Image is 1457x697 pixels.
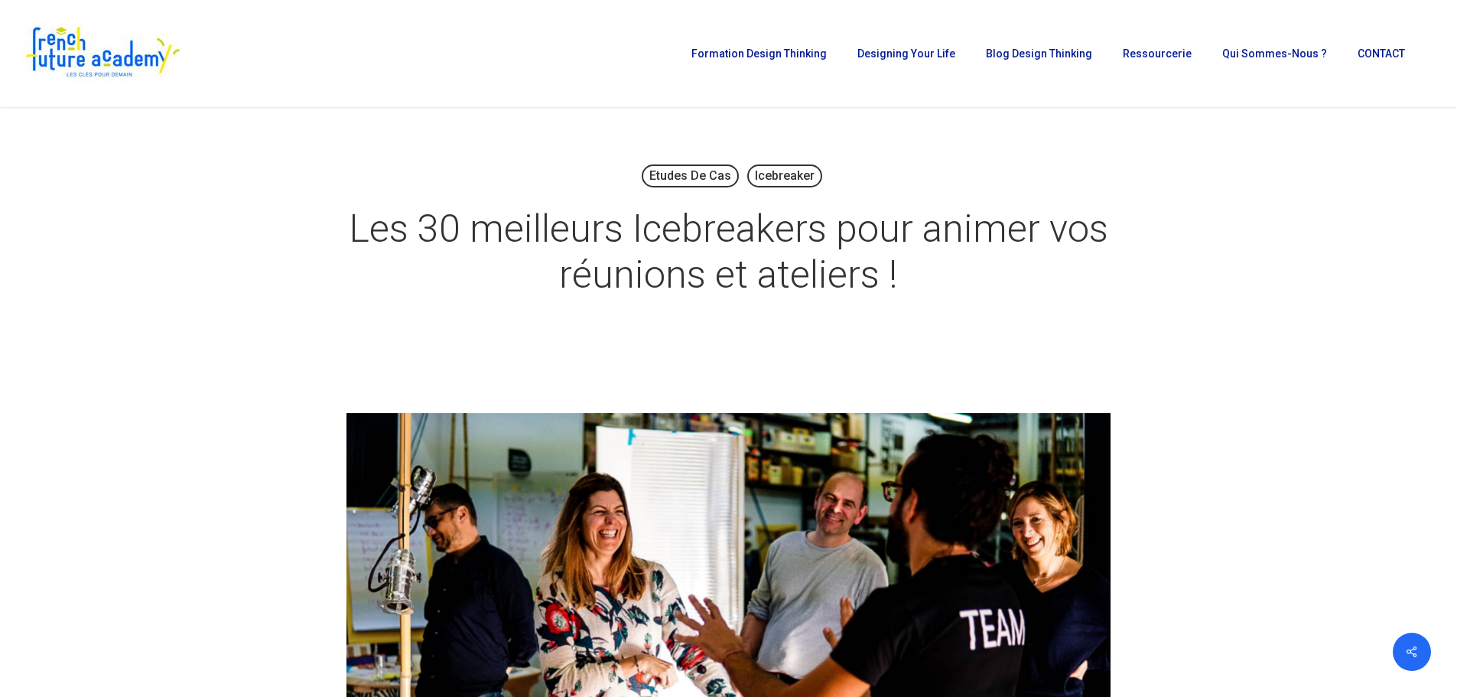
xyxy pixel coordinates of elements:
a: Icebreaker [747,164,822,187]
span: Blog Design Thinking [986,47,1092,60]
a: Qui sommes-nous ? [1215,48,1335,59]
span: Formation Design Thinking [691,47,827,60]
span: CONTACT [1358,47,1405,60]
a: Ressourcerie [1115,48,1199,59]
a: Blog Design Thinking [978,48,1100,59]
a: CONTACT [1350,48,1413,59]
img: French Future Academy [21,23,183,84]
a: Formation Design Thinking [684,48,834,59]
span: Ressourcerie [1123,47,1192,60]
span: Qui sommes-nous ? [1222,47,1327,60]
a: Etudes de cas [642,164,739,187]
span: Designing Your Life [857,47,955,60]
a: Designing Your Life [850,48,963,59]
h1: Les 30 meilleurs Icebreakers pour animer vos réunions et ateliers ! [346,191,1111,313]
